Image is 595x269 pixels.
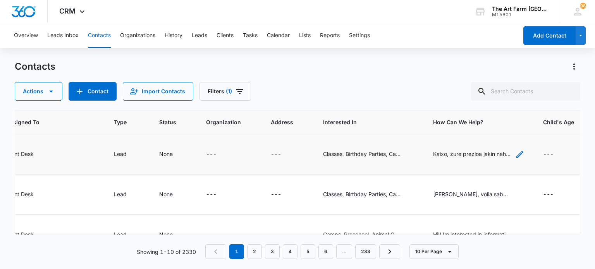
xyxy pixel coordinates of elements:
span: Status [159,118,176,126]
div: Status - None - Select to Edit Field [159,230,187,240]
div: account id [492,12,549,17]
div: --- [543,150,554,159]
div: How Can We Help? - Kaixo, zure prezioa jakin nahi nuen. - Select to Edit Field [433,150,524,159]
a: Next Page [379,244,400,259]
h1: Contacts [15,61,55,72]
div: --- [206,150,217,159]
input: Search Contacts [471,82,580,101]
div: How Can We Help? - Hi!! Im interested in information about summer camps for kids (3 yr old and 6 ... [433,230,524,240]
button: Leads Inbox [47,23,79,48]
span: Assigned To [6,118,84,126]
a: Page 4 [283,244,297,259]
div: Child's Age - - Select to Edit Field [543,190,567,199]
div: None [159,150,173,158]
div: Organization - - Select to Edit Field [206,230,230,240]
button: Actions [568,60,580,73]
div: Classes, Birthday Parties, Camps, Preschool, Animal Outreach, Drop In's, General Information, Fie... [323,190,401,198]
div: Kaixo, zure prezioa jakin nahi nuen. [433,150,511,158]
em: 1 [229,244,244,259]
div: Child's Age - - Select to Edit Field [543,150,567,159]
p: Showing 1-10 of 2330 [137,248,196,256]
div: --- [206,190,217,199]
button: Tasks [243,23,258,48]
button: Lists [299,23,311,48]
a: Page 2 [247,244,262,259]
div: Status - None - Select to Edit Field [159,190,187,199]
div: [PERSON_NAME], volia saber el seu preu. [433,190,511,198]
div: --- [271,150,281,159]
div: Address - - Select to Edit Field [271,230,295,240]
span: Type [114,118,129,126]
div: --- [543,190,554,199]
div: Hi!! Im interested in information about summer camps for kids ([DEMOGRAPHIC_DATA] and [DEMOGRAPHI... [433,230,511,238]
div: Type - Lead - Select to Edit Field [114,230,141,240]
div: Child's Age - - Select to Edit Field [543,230,567,240]
span: Organization [206,118,241,126]
button: Import Contacts [123,82,193,101]
button: Organizations [120,23,155,48]
button: Calendar [267,23,290,48]
div: Camps, Preschool, Animal Outreach, General Information [323,230,401,238]
button: Add Contact [523,26,576,45]
div: Address - - Select to Edit Field [271,150,295,159]
button: Clients [217,23,234,48]
button: Actions [15,82,62,101]
nav: Pagination [205,244,400,259]
div: None [159,230,173,238]
span: (1) [226,89,232,94]
div: Assigned To - Front Desk - Select to Edit Field [6,230,48,240]
a: Page 3 [265,244,280,259]
button: Add Contact [69,82,117,101]
div: Front Desk [6,150,34,158]
div: --- [543,230,554,240]
button: Settings [349,23,370,48]
button: Contacts [88,23,111,48]
div: account name [492,6,549,12]
span: 98 [580,3,586,9]
span: Interested In [323,118,414,126]
button: Reports [320,23,340,48]
div: Front Desk [6,190,34,198]
a: Page 6 [318,244,333,259]
div: Interested In - Classes, Birthday Parties, Camps, Preschool, Animal Outreach, Drop In's, General ... [323,190,414,199]
a: Page 5 [301,244,315,259]
span: Child's Age [543,118,584,126]
a: Page 233 [355,244,376,259]
div: Type - Lead - Select to Edit Field [114,190,141,199]
span: How Can We Help? [433,118,524,126]
span: Address [271,118,293,126]
div: Lead [114,230,127,238]
div: Interested In - Classes, Birthday Parties, Camps, Preschool, Animal Outreach, Drop In's, General ... [323,150,414,159]
div: Organization - - Select to Edit Field [206,150,230,159]
div: --- [206,230,217,240]
button: Overview [14,23,38,48]
button: History [165,23,182,48]
button: 10 Per Page [409,244,459,259]
div: notifications count [580,3,586,9]
div: Status - None - Select to Edit Field [159,150,187,159]
div: --- [271,230,281,240]
div: Interested In - Camps, Preschool, Animal Outreach, General Information - Select to Edit Field [323,230,414,240]
div: How Can We Help? - Hola, volia saber el seu preu. - Select to Edit Field [433,190,524,199]
div: None [159,190,173,198]
button: Leads [192,23,207,48]
div: Type - Lead - Select to Edit Field [114,150,141,159]
div: Address - - Select to Edit Field [271,190,295,199]
div: Assigned To - Front Desk - Select to Edit Field [6,150,48,159]
button: Filters [199,82,251,101]
div: --- [271,190,281,199]
div: Front Desk [6,230,34,238]
div: Lead [114,150,127,158]
div: Organization - - Select to Edit Field [206,190,230,199]
div: Classes, Birthday Parties, Camps, Preschool, Animal Outreach, Drop In's, General Information, Fie... [323,150,401,158]
span: CRM [59,7,76,15]
div: Lead [114,190,127,198]
div: Assigned To - Front Desk - Select to Edit Field [6,190,48,199]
